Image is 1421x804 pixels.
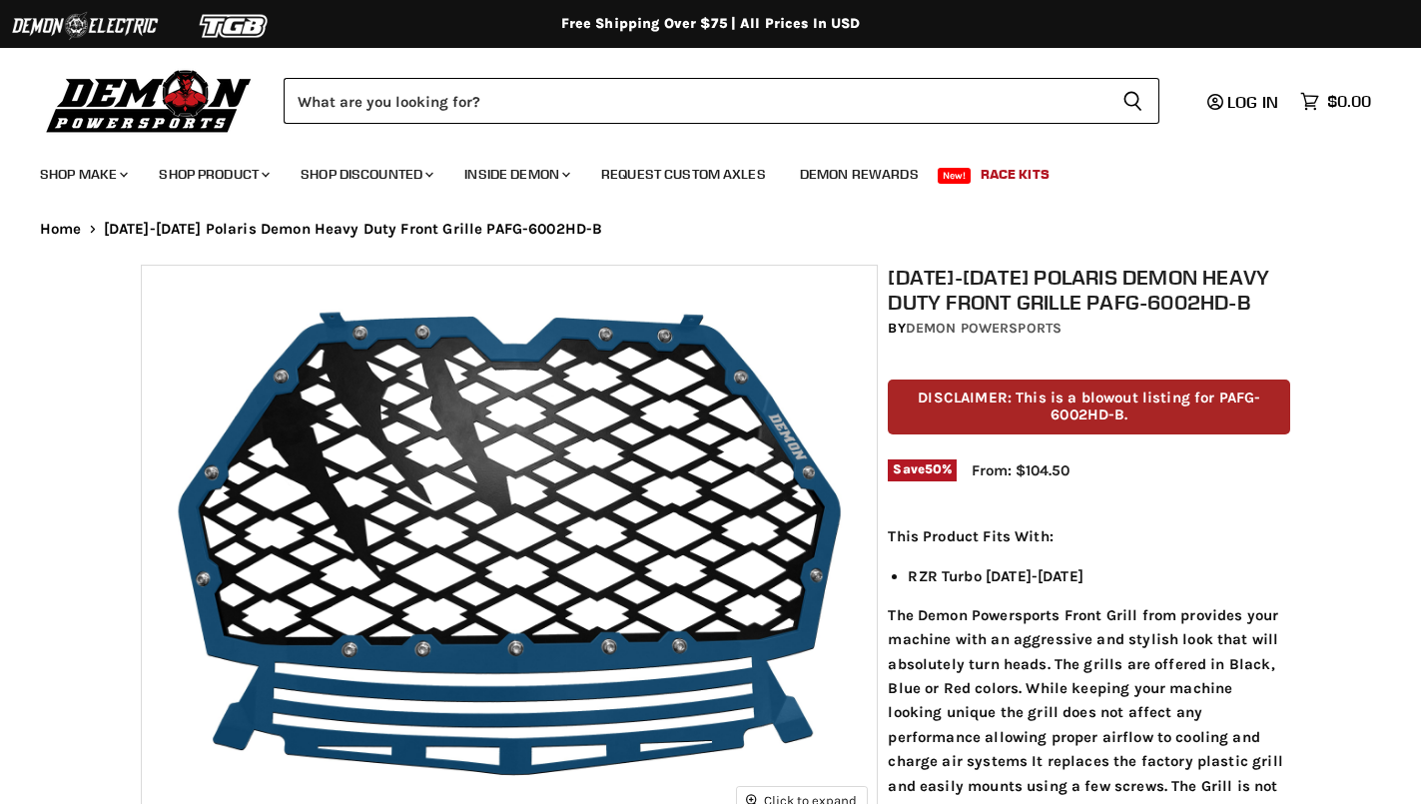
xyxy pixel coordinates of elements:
[10,7,160,45] img: Demon Electric Logo 2
[908,564,1290,588] li: RZR Turbo [DATE]-[DATE]
[1106,78,1159,124] button: Search
[888,265,1290,315] h1: [DATE]-[DATE] Polaris Demon Heavy Duty Front Grille PAFG-6002HD-B
[144,154,282,195] a: Shop Product
[284,78,1159,124] form: Product
[586,154,781,195] a: Request Custom Axles
[40,65,259,136] img: Demon Powersports
[966,154,1065,195] a: Race Kits
[972,461,1069,479] span: From: $104.50
[1327,92,1371,111] span: $0.00
[284,78,1106,124] input: Search
[888,318,1290,340] div: by
[925,461,942,476] span: 50
[888,524,1290,548] p: This Product Fits With:
[40,221,82,238] a: Home
[938,168,972,184] span: New!
[888,380,1290,434] p: DISCLAIMER: This is a blowout listing for PAFG-6002HD-B.
[286,154,445,195] a: Shop Discounted
[906,320,1062,337] a: Demon Powersports
[1227,92,1278,112] span: Log in
[1198,93,1290,111] a: Log in
[160,7,310,45] img: TGB Logo 2
[449,154,582,195] a: Inside Demon
[785,154,934,195] a: Demon Rewards
[25,154,140,195] a: Shop Make
[1290,87,1381,116] a: $0.00
[888,459,957,481] span: Save %
[25,146,1366,195] ul: Main menu
[104,221,603,238] span: [DATE]-[DATE] Polaris Demon Heavy Duty Front Grille PAFG-6002HD-B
